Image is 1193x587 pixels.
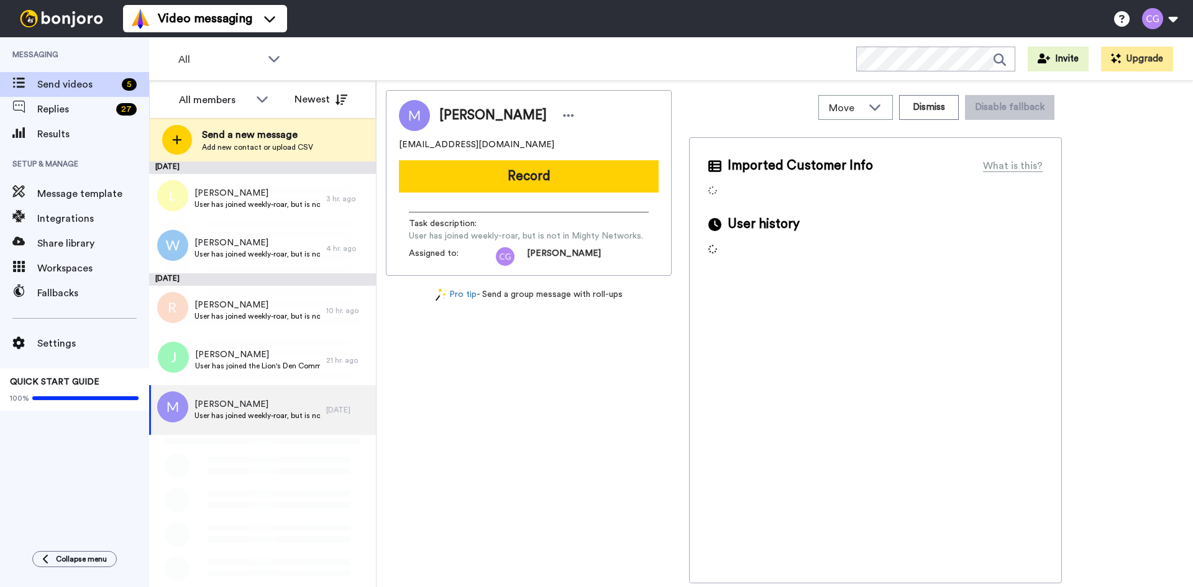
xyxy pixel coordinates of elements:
span: [PERSON_NAME] [527,247,601,266]
div: [DATE] [326,405,370,415]
span: Integrations [37,211,149,226]
span: Move [829,101,862,116]
div: - Send a group message with roll-ups [386,288,672,301]
span: Replies [37,102,111,117]
button: Dismiss [899,95,959,120]
button: Upgrade [1101,47,1173,71]
img: j.png [158,342,189,373]
img: magic-wand.svg [436,288,447,301]
div: What is this? [983,158,1043,173]
img: cg.png [496,247,514,266]
button: Collapse menu [32,551,117,567]
span: Workspaces [37,261,149,276]
span: Assigned to: [409,247,496,266]
span: Video messaging [158,10,252,27]
span: Imported Customer Info [728,157,873,175]
img: bj-logo-header-white.svg [15,10,108,27]
a: Pro tip [436,288,477,301]
div: 21 hr. ago [326,355,370,365]
div: 3 hr. ago [326,194,370,204]
span: Share library [37,236,149,251]
div: [DATE] [149,273,376,286]
span: Send videos [37,77,117,92]
span: QUICK START GUIDE [10,378,99,386]
button: Disable fallback [965,95,1054,120]
span: [PERSON_NAME] [194,187,320,199]
span: User has joined weekly-roar, but is not in Mighty Networks. [409,230,643,242]
span: [PERSON_NAME] [195,348,320,361]
span: 100% [10,393,29,403]
span: User has joined weekly-roar, but is not in Mighty Networks. [194,311,320,321]
span: User has joined weekly-roar, but is not in Mighty Networks. [194,199,320,209]
div: 27 [116,103,137,116]
span: User has joined weekly-roar, but is not in Mighty Networks. [194,411,320,421]
span: All [178,52,262,67]
img: l.png [157,180,188,211]
span: Add new contact or upload CSV [202,142,313,152]
img: vm-color.svg [130,9,150,29]
img: r.png [157,292,188,323]
span: Settings [37,336,149,351]
span: User has joined the Lion's Den Community [195,361,320,371]
span: Results [37,127,149,142]
span: Message template [37,186,149,201]
div: All members [179,93,250,107]
span: [EMAIL_ADDRESS][DOMAIN_NAME] [399,139,554,151]
span: [PERSON_NAME] [194,299,320,311]
span: Fallbacks [37,286,149,301]
div: 5 [122,78,137,91]
span: Collapse menu [56,554,107,564]
span: Task description : [409,217,496,230]
span: User history [728,215,800,234]
button: Record [399,160,659,193]
img: Image of Manuel [399,100,430,131]
button: Invite [1028,47,1089,71]
img: m.png [157,391,188,422]
button: Newest [285,87,357,112]
span: Send a new message [202,127,313,142]
div: 10 hr. ago [326,306,370,316]
div: 4 hr. ago [326,243,370,253]
span: [PERSON_NAME] [439,106,547,125]
span: [PERSON_NAME] [194,398,320,411]
div: [DATE] [149,162,376,174]
span: [PERSON_NAME] [194,237,320,249]
span: User has joined weekly-roar, but is not in Mighty Networks. [194,249,320,259]
img: w.png [157,230,188,261]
